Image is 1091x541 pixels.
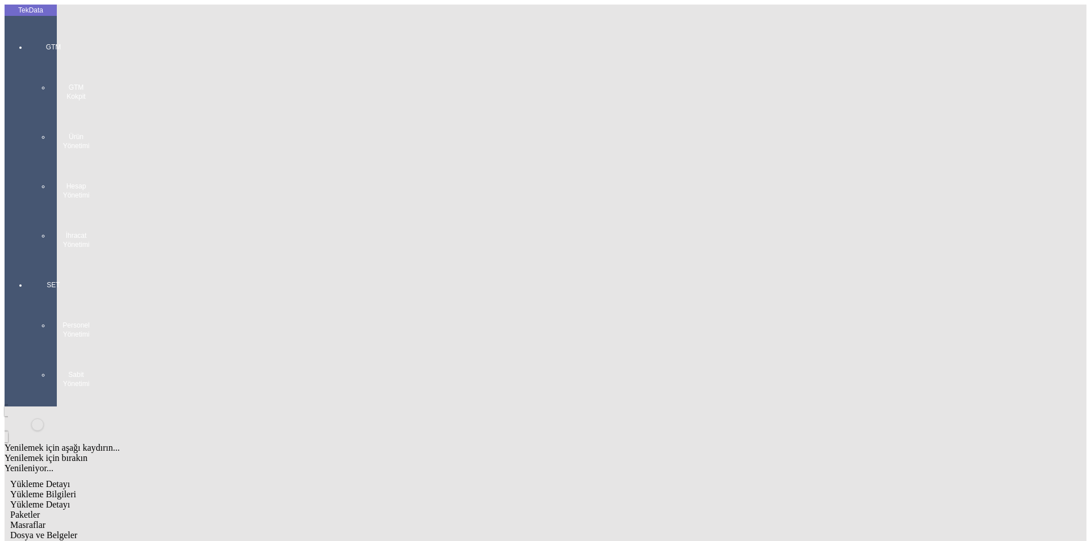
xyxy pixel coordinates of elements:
[5,463,916,473] div: Yenileniyor...
[10,520,45,530] span: Masraflar
[36,43,70,52] span: GTM
[10,500,70,509] span: Yükleme Detayı
[59,370,93,388] span: Sabit Yönetimi
[59,83,93,101] span: GTM Kokpit
[5,443,916,453] div: Yenilemek için aşağı kaydırın...
[10,530,77,540] span: Dosya ve Belgeler
[5,453,916,463] div: Yenilemek için bırakın
[59,231,93,249] span: İhracat Yönetimi
[10,510,40,519] span: Paketler
[10,479,70,489] span: Yükleme Detayı
[5,6,57,15] div: TekData
[10,489,76,499] span: Yükleme Bilgileri
[36,280,70,290] span: SET
[59,182,93,200] span: Hesap Yönetimi
[59,321,93,339] span: Personel Yönetimi
[59,132,93,150] span: Ürün Yönetimi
